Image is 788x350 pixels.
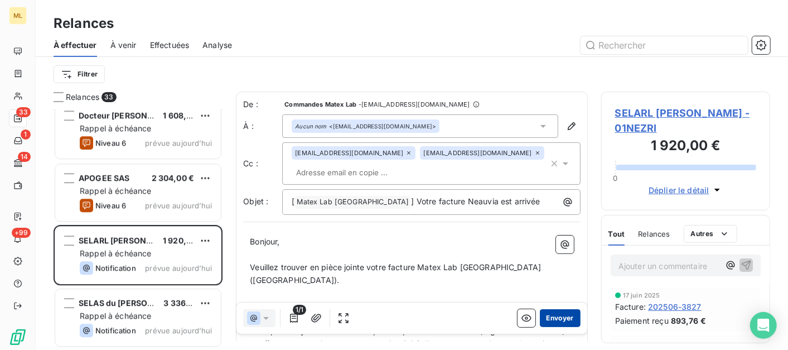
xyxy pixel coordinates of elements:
[293,305,306,315] span: 1/1
[295,122,436,130] div: <[EMAIL_ADDRESS][DOMAIN_NAME]>
[54,65,105,83] button: Filtrer
[359,101,470,108] span: - [EMAIL_ADDRESS][DOMAIN_NAME]
[95,263,136,272] span: Notification
[79,173,130,183] span: APOGEE SAS
[250,262,543,285] span: Veuillez trouver en pièce jointe votre facture Matex Lab [GEOGRAPHIC_DATA] ([GEOGRAPHIC_DATA]).
[645,184,726,196] button: Déplier le détail
[671,315,706,327] span: 893,76 €
[423,150,531,156] span: [EMAIL_ADDRESS][DOMAIN_NAME]
[292,164,420,181] input: Adresse email en copie ...
[250,237,279,246] span: Bonjour,
[243,158,282,169] label: Cc :
[615,301,646,313] span: Facture :
[648,301,702,313] span: 202506-3827
[163,298,206,308] span: 3 336,00 €
[623,292,660,299] span: 17 juin 2025
[18,152,31,162] span: 14
[145,326,212,335] span: prévue aujourd’hui
[145,138,212,147] span: prévue aujourd’hui
[16,107,31,117] span: 33
[615,136,756,158] h3: 1 920,00 €
[615,315,669,327] span: Paiement reçu
[110,40,137,51] span: À venir
[581,36,748,54] input: Rechercher
[145,201,212,210] span: prévue aujourd’hui
[750,312,777,339] div: Open Intercom Messenger
[145,263,212,272] span: prévue aujourd’hui
[649,184,709,196] span: Déplier le détail
[21,130,31,140] span: 1
[292,196,294,206] span: [
[295,196,410,209] span: Matex Lab [GEOGRAPHIC_DATA]
[152,173,195,183] span: 2 304,00 €
[150,40,190,51] span: Effectuées
[101,92,116,102] span: 33
[54,109,223,350] div: grid
[12,228,31,238] span: +99
[411,196,540,206] span: ] Votre facture Neauvia est arrivée
[95,201,126,210] span: Niveau 6
[540,309,581,327] button: Envoyer
[615,106,756,136] span: SELARL [PERSON_NAME] - 01NEZRI
[79,298,185,308] span: SELAS du [PERSON_NAME]
[163,236,204,245] span: 1 920,00 €
[54,40,97,51] span: À effectuer
[243,196,268,206] span: Objet :
[295,122,326,130] em: Aucun nom
[80,311,152,320] span: Rappel à échéance
[608,229,625,238] span: Tout
[80,123,152,133] span: Rappel à échéance
[54,13,114,33] h3: Relances
[250,300,555,323] span: Pour vous aider à suivre et régler vos factures plus facilement, nous avons mis en place un porta...
[284,101,356,108] span: Commandes Matex Lab
[163,111,204,120] span: 1 608,00 €
[638,229,670,238] span: Relances
[80,186,152,195] span: Rappel à échéance
[95,138,126,147] span: Niveau 6
[295,150,403,156] span: [EMAIL_ADDRESS][DOMAIN_NAME]
[613,174,618,183] span: 0
[684,225,738,243] button: Autres
[9,7,27,25] div: ML
[202,40,232,51] span: Analyse
[95,326,136,335] span: Notification
[80,248,152,258] span: Rappel à échéance
[243,99,282,110] span: De :
[79,111,178,120] span: Docteur [PERSON_NAME]
[9,328,27,346] img: Logo LeanPay
[243,121,282,132] label: À :
[79,236,177,245] span: SELARL [PERSON_NAME]
[66,92,99,103] span: Relances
